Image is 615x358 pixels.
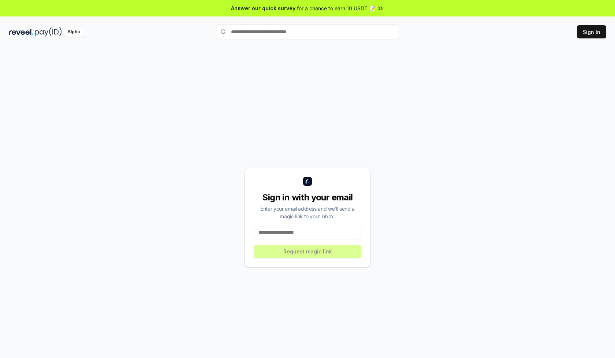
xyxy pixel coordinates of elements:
[231,4,295,12] span: Answer our quick survey
[254,205,361,220] div: Enter your email address and we’ll send a magic link to your inbox.
[577,25,606,38] button: Sign In
[63,27,84,37] div: Alpha
[35,27,62,37] img: pay_id
[9,27,33,37] img: reveel_dark
[254,192,361,203] div: Sign in with your email
[303,177,312,186] img: logo_small
[297,4,375,12] span: for a chance to earn 10 USDT 📝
